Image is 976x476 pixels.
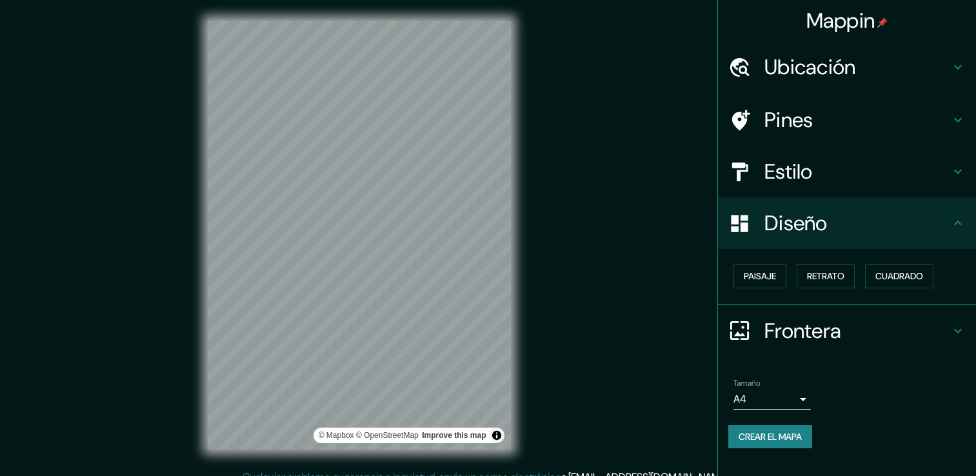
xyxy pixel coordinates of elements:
font: Retrato [807,268,844,284]
h4: Estilo [764,159,950,184]
button: Alternar atribución [489,428,504,443]
a: OpenStreetMap [356,431,419,440]
img: pin-icon.png [877,17,888,28]
button: Cuadrado [865,264,933,288]
div: Pines [718,94,976,146]
h4: Diseño [764,210,950,236]
font: Crear el mapa [739,429,802,445]
h4: Ubicación [764,54,950,80]
div: Ubicación [718,41,976,93]
a: Map feedback [422,431,486,440]
div: Frontera [718,305,976,357]
label: Tamaño [733,377,760,388]
button: Crear el mapa [728,425,812,449]
font: Cuadrado [875,268,923,284]
button: Paisaje [733,264,786,288]
font: Mappin [806,7,875,34]
iframe: Help widget launcher [861,426,962,462]
canvas: Mapa [208,21,511,450]
div: Diseño [718,197,976,249]
h4: Frontera [764,318,950,344]
font: Paisaje [744,268,776,284]
div: A4 [733,389,811,410]
button: Retrato [797,264,855,288]
h4: Pines [764,107,950,133]
a: Mapbox [319,431,354,440]
div: Estilo [718,146,976,197]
